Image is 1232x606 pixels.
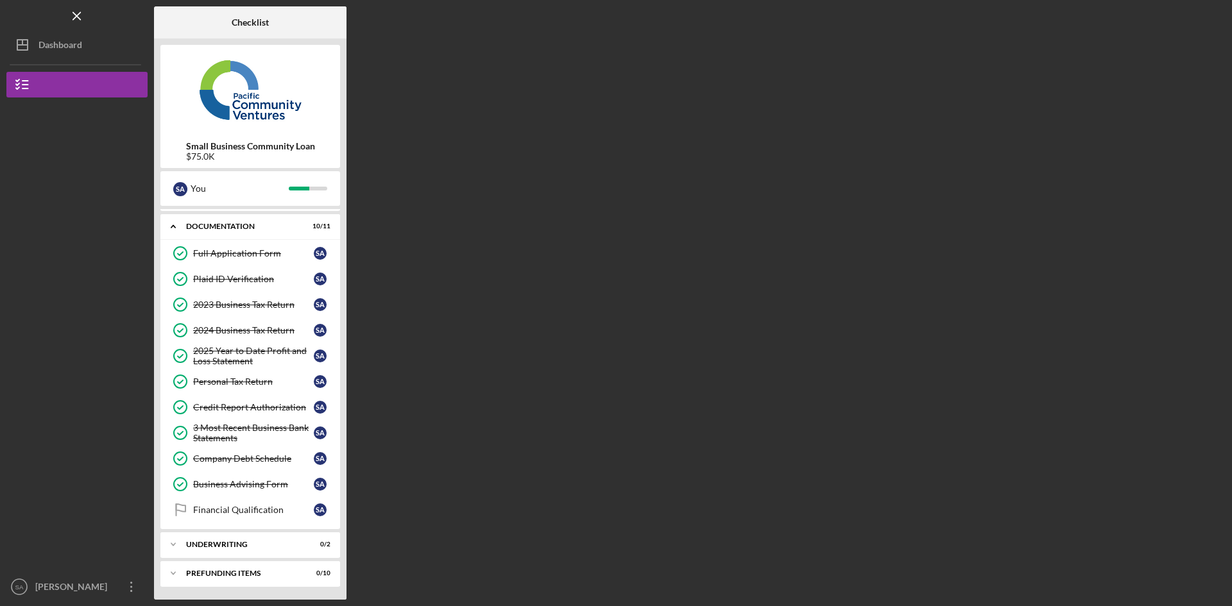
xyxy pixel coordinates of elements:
[193,346,314,366] div: 2025 Year to Date Profit and Loss Statement
[193,325,314,335] div: 2024 Business Tax Return
[6,32,148,58] button: Dashboard
[167,292,334,317] a: 2023 Business Tax ReturnSA
[193,479,314,489] div: Business Advising Form
[186,541,298,548] div: Underwriting
[167,497,334,523] a: Financial QualificationSA
[307,569,330,577] div: 0 / 10
[193,274,314,284] div: Plaid ID Verification
[232,17,269,28] b: Checklist
[314,349,327,362] div: S A
[173,182,187,196] div: S A
[193,505,314,515] div: Financial Qualification
[167,266,334,292] a: Plaid ID VerificationSA
[193,248,314,258] div: Full Application Form
[314,452,327,465] div: S A
[38,32,82,61] div: Dashboard
[193,453,314,464] div: Company Debt Schedule
[307,223,330,230] div: 10 / 11
[314,375,327,388] div: S A
[314,273,327,285] div: S A
[191,178,289,199] div: You
[314,503,327,516] div: S A
[186,569,298,577] div: Prefunding Items
[167,420,334,446] a: 3 Most Recent Business Bank StatementsSA
[32,574,116,603] div: [PERSON_NAME]
[193,376,314,387] div: Personal Tax Return
[193,299,314,310] div: 2023 Business Tax Return
[167,343,334,369] a: 2025 Year to Date Profit and Loss StatementSA
[314,401,327,414] div: S A
[167,369,334,394] a: Personal Tax ReturnSA
[193,402,314,412] div: Credit Report Authorization
[314,324,327,337] div: S A
[167,394,334,420] a: Credit Report AuthorizationSA
[186,151,315,162] div: $75.0K
[314,426,327,439] div: S A
[160,51,340,128] img: Product logo
[186,223,298,230] div: Documentation
[314,247,327,260] div: S A
[167,240,334,266] a: Full Application FormSA
[307,541,330,548] div: 0 / 2
[15,584,24,591] text: SA
[167,317,334,343] a: 2024 Business Tax ReturnSA
[193,423,314,443] div: 3 Most Recent Business Bank Statements
[167,446,334,471] a: Company Debt ScheduleSA
[314,478,327,491] div: S A
[314,298,327,311] div: S A
[186,141,315,151] b: Small Business Community Loan
[6,574,148,600] button: SA[PERSON_NAME]
[167,471,334,497] a: Business Advising FormSA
